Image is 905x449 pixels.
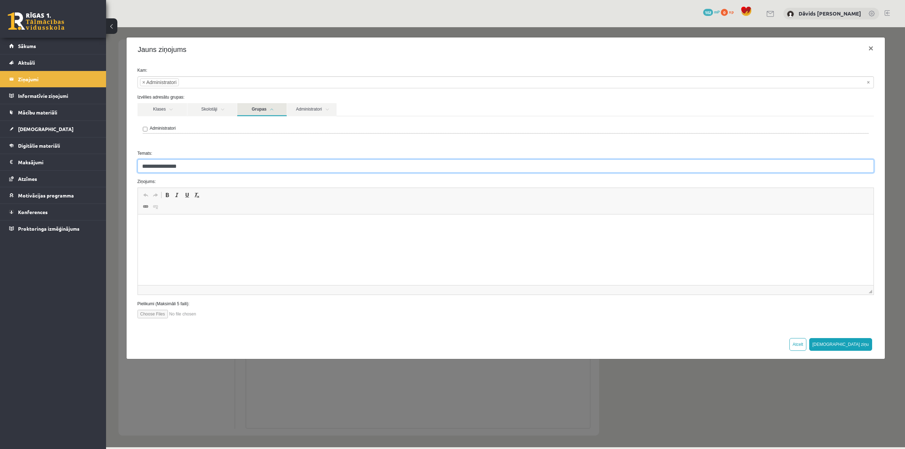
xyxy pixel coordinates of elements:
a: Skolotāji [81,76,131,89]
a: [DEMOGRAPHIC_DATA] [9,121,97,137]
a: Maksājumi [9,154,97,170]
a: Remove Format [86,163,96,172]
a: Dāvids [PERSON_NAME] [799,10,861,17]
span: Aktuāli [18,59,35,66]
span: [DEMOGRAPHIC_DATA] [18,126,74,132]
a: Proktoringa izmēģinājums [9,220,97,237]
button: [DEMOGRAPHIC_DATA] ziņu [703,311,766,324]
a: Link (Ctrl+K) [35,175,45,184]
a: Italic (Ctrl+I) [66,163,76,172]
a: 0 xp [721,9,737,14]
iframe: To enrich screen reader interactions, please activate Accessibility in Grammarly extension settings [106,27,905,447]
a: Motivācijas programma [9,187,97,203]
span: Atzīmes [18,176,37,182]
a: Redo (Ctrl+Y) [45,163,54,172]
a: Undo (Ctrl+Z) [35,163,45,172]
a: Mācību materiāli [9,104,97,120]
a: Rīgas 1. Tālmācības vidusskola [8,12,64,30]
iframe: Rich Text Editor, wiswyg-editor-47024776832940-1757177734-355 [32,187,767,258]
a: Grupas [131,76,181,89]
span: Mācību materiāli [18,109,57,116]
label: Pielikumi (Maksimāli 5 faili): [26,273,773,280]
a: Informatīvie ziņojumi [9,88,97,104]
button: Atcelt [683,311,700,324]
span: mP [714,9,720,14]
span: Noņemt visus vienumus [761,52,764,59]
li: Administratori [34,51,73,59]
legend: Informatīvie ziņojumi [18,88,97,104]
a: Klases [31,76,81,89]
img: Dāvids Jānis Nicmanis [787,11,794,18]
a: Administratori [181,76,230,89]
a: Digitālie materiāli [9,137,97,154]
a: Aktuāli [9,54,97,71]
span: Proktoringa izmēģinājums [18,225,80,232]
span: xp [729,9,734,14]
span: 102 [703,9,713,16]
label: Ziņojums: [26,151,773,158]
span: Motivācijas programma [18,192,74,199]
label: Administratori [44,98,70,104]
span: 0 [721,9,728,16]
span: × [36,52,39,59]
legend: Maksājumi [18,154,97,170]
span: Konferences [18,209,48,215]
label: Temats: [26,123,773,129]
span: Digitālie materiāli [18,142,60,149]
a: Atzīmes [9,171,97,187]
a: Ziņojumi [9,71,97,87]
a: Sākums [9,38,97,54]
a: Konferences [9,204,97,220]
a: Bold (Ctrl+B) [56,163,66,172]
span: Drag to resize [763,262,766,266]
a: 102 mP [703,9,720,14]
span: Sākums [18,43,36,49]
legend: Ziņojumi [18,71,97,87]
label: Izvēlies adresātu grupas: [26,67,773,73]
a: Unlink [45,175,54,184]
a: Underline (Ctrl+U) [76,163,86,172]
